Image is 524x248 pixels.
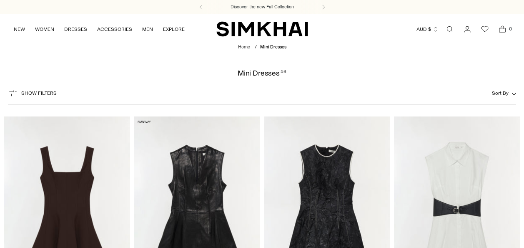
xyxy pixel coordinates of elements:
[21,90,57,96] span: Show Filters
[97,20,132,38] a: ACCESSORIES
[441,21,458,38] a: Open search modal
[35,20,54,38] a: WOMEN
[142,20,153,38] a: MEN
[459,21,476,38] a: Go to the account page
[163,20,185,38] a: EXPLORE
[476,21,493,38] a: Wishlist
[238,44,250,50] a: Home
[492,90,509,96] span: Sort By
[255,44,257,51] div: /
[260,44,286,50] span: Mini Dresses
[281,69,286,77] div: 58
[8,86,57,100] button: Show Filters
[506,25,514,33] span: 0
[238,69,286,77] h1: Mini Dresses
[231,4,294,10] a: Discover the new Fall Collection
[494,21,511,38] a: Open cart modal
[14,20,25,38] a: NEW
[216,21,308,37] a: SIMKHAI
[64,20,87,38] a: DRESSES
[492,89,516,98] button: Sort By
[238,44,286,51] nav: breadcrumbs
[416,20,439,38] button: AUD $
